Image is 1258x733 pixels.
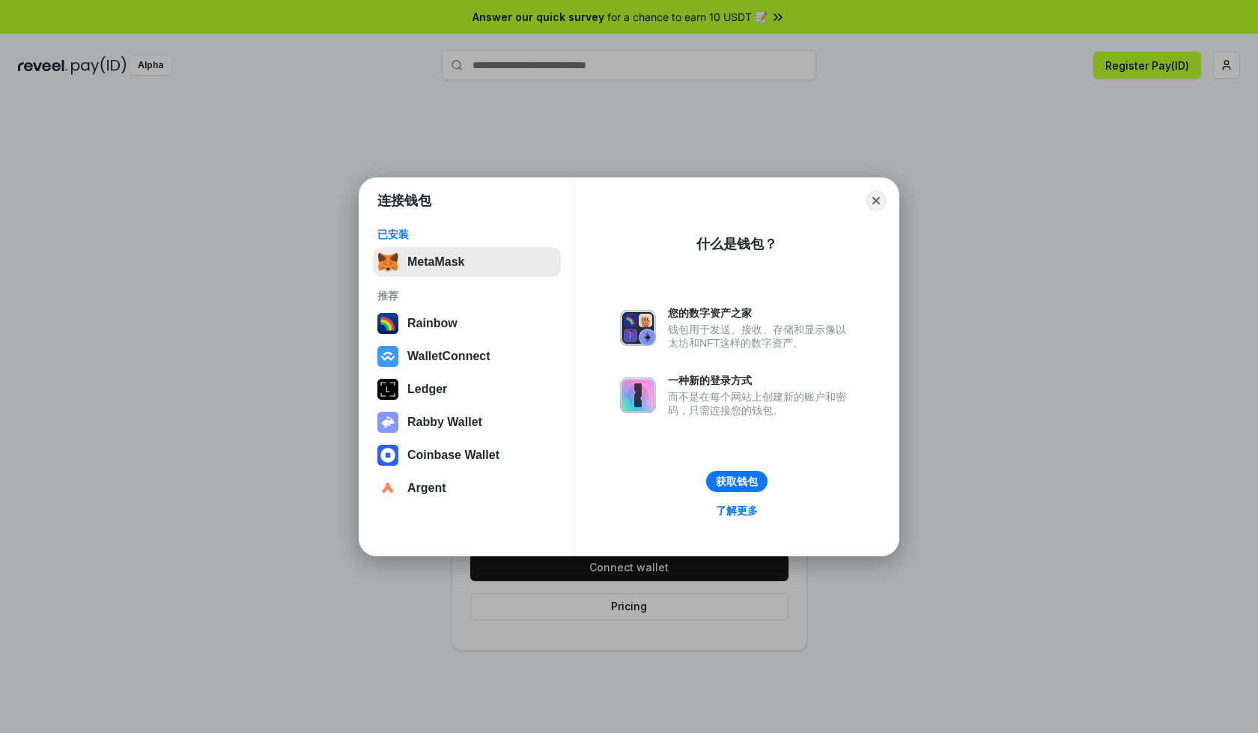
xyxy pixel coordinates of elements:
[377,478,398,499] img: svg+xml,%3Csvg%20width%3D%2228%22%20height%3D%2228%22%20viewBox%3D%220%200%2028%2028%22%20fill%3D...
[716,475,758,488] div: 获取钱包
[668,390,854,417] div: 而不是在每个网站上创建新的账户和密码，只需连接您的钱包。
[373,374,561,404] button: Ledger
[668,374,854,387] div: 一种新的登录方式
[620,310,656,346] img: svg+xml,%3Csvg%20xmlns%3D%22http%3A%2F%2Fwww.w3.org%2F2000%2Fsvg%22%20fill%3D%22none%22%20viewBox...
[620,377,656,413] img: svg+xml,%3Csvg%20xmlns%3D%22http%3A%2F%2Fwww.w3.org%2F2000%2Fsvg%22%20fill%3D%22none%22%20viewBox...
[707,501,767,520] a: 了解更多
[377,346,398,367] img: svg+xml,%3Csvg%20width%3D%2228%22%20height%3D%2228%22%20viewBox%3D%220%200%2028%2028%22%20fill%3D...
[373,407,561,437] button: Rabby Wallet
[407,383,447,396] div: Ledger
[668,306,854,320] div: 您的数字资产之家
[407,416,482,429] div: Rabby Wallet
[377,252,398,273] img: svg+xml,%3Csvg%20fill%3D%22none%22%20height%3D%2233%22%20viewBox%3D%220%200%2035%2033%22%20width%...
[373,473,561,503] button: Argent
[377,379,398,400] img: svg+xml,%3Csvg%20xmlns%3D%22http%3A%2F%2Fwww.w3.org%2F2000%2Fsvg%22%20width%3D%2228%22%20height%3...
[407,448,499,462] div: Coinbase Wallet
[668,323,854,350] div: 钱包用于发送、接收、存储和显示像以太坊和NFT这样的数字资产。
[706,471,768,492] button: 获取钱包
[377,192,431,210] h1: 连接钱包
[377,445,398,466] img: svg+xml,%3Csvg%20width%3D%2228%22%20height%3D%2228%22%20viewBox%3D%220%200%2028%2028%22%20fill%3D...
[377,313,398,334] img: svg+xml,%3Csvg%20width%3D%22120%22%20height%3D%22120%22%20viewBox%3D%220%200%20120%20120%22%20fil...
[866,190,887,211] button: Close
[407,350,490,363] div: WalletConnect
[373,341,561,371] button: WalletConnect
[373,247,561,277] button: MetaMask
[407,481,446,495] div: Argent
[373,308,561,338] button: Rainbow
[716,504,758,517] div: 了解更多
[377,228,556,241] div: 已安装
[407,255,464,269] div: MetaMask
[377,412,398,433] img: svg+xml,%3Csvg%20xmlns%3D%22http%3A%2F%2Fwww.w3.org%2F2000%2Fsvg%22%20fill%3D%22none%22%20viewBox...
[407,317,458,330] div: Rainbow
[373,440,561,470] button: Coinbase Wallet
[696,235,777,253] div: 什么是钱包？
[377,289,556,302] div: 推荐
